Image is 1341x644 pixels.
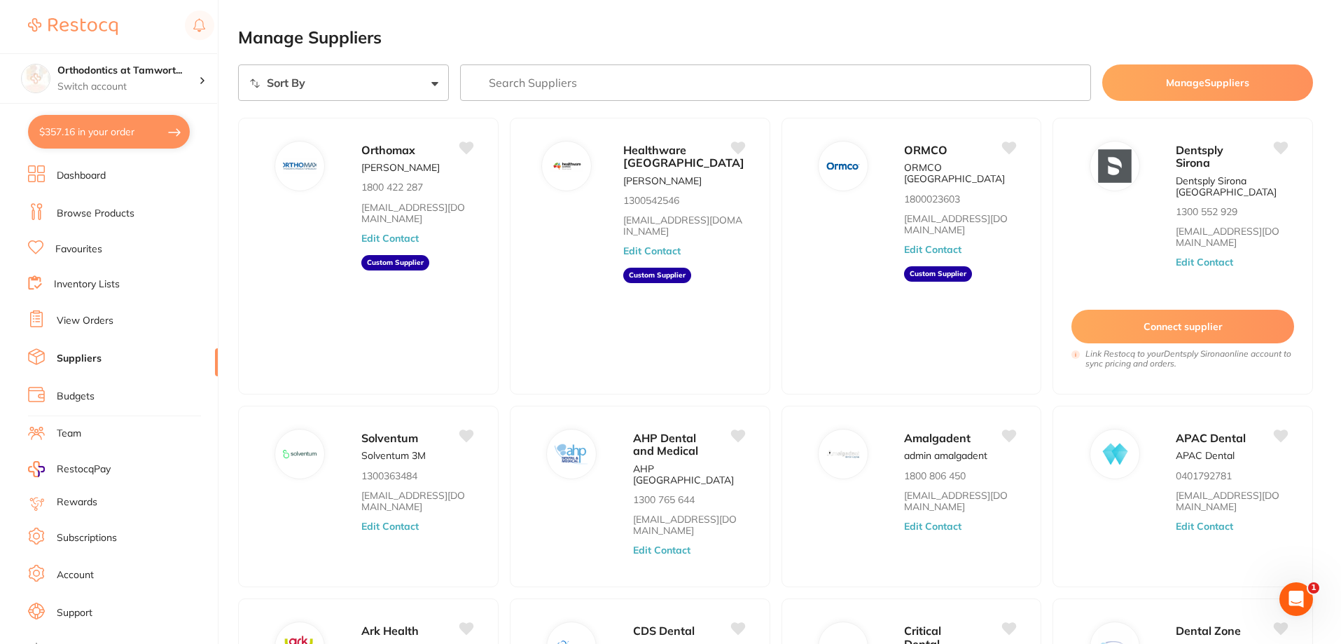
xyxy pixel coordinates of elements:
img: Orthomax [284,149,317,183]
img: Healthware Australia [550,149,583,183]
a: Browse Products [57,207,134,221]
a: Account [57,568,94,582]
img: Restocq Logo [28,18,118,35]
span: CDS Dental [633,624,695,638]
a: [EMAIL_ADDRESS][DOMAIN_NAME] [904,490,1015,512]
img: APAC Dental [1098,437,1132,471]
button: $357.16 in your order [28,115,190,149]
aside: Custom Supplier [904,266,972,282]
a: [EMAIL_ADDRESS][DOMAIN_NAME] [361,202,473,224]
img: AHP Dental and Medical [555,437,588,471]
p: 1300 552 929 [1176,206,1237,217]
h4: Orthodontics at Tamworth [57,64,199,78]
aside: Custom Supplier [623,268,691,283]
a: Inventory Lists [54,278,120,292]
a: Support [57,606,92,620]
iframe: Intercom live chat [1279,582,1313,616]
p: 0401792781 [1176,470,1232,481]
p: 1800023603 [904,193,960,205]
span: Dental Zone [1176,624,1241,638]
button: Edit Contact [361,233,419,244]
h2: Manage Suppliers [238,28,1313,48]
img: Solventum [284,437,317,471]
button: Edit Contact [633,544,690,556]
a: Restocq Logo [28,11,118,43]
a: View Orders [57,314,113,328]
span: Dentsply Sirona [1176,143,1223,170]
button: Edit Contact [1176,521,1233,532]
a: [EMAIL_ADDRESS][DOMAIN_NAME] [633,514,744,536]
span: 1 [1308,582,1319,594]
p: 1300 765 644 [633,494,695,505]
button: Edit Contact [1176,256,1233,268]
img: RestocqPay [28,461,45,477]
span: AHP Dental and Medical [633,431,698,458]
button: Edit Contact [361,521,419,532]
img: Dentsply Sirona [1098,149,1132,183]
a: Suppliers [57,352,102,366]
p: 1800 806 450 [904,470,966,481]
i: Link Restocq to your Dentsply Sirona online account to sync pricing and orders. [1085,349,1294,369]
a: [EMAIL_ADDRESS][DOMAIN_NAME] [623,214,744,237]
a: RestocqPay [28,461,111,477]
aside: Custom Supplier [361,255,429,270]
a: Dashboard [57,169,106,183]
a: [EMAIL_ADDRESS][DOMAIN_NAME] [361,490,473,512]
img: ORMCO [826,149,860,183]
p: Dentsply Sirona [GEOGRAPHIC_DATA] [1176,175,1287,198]
p: AHP [GEOGRAPHIC_DATA] [633,463,744,486]
span: ORMCO [904,143,947,157]
a: Subscriptions [57,531,117,545]
button: Edit Contact [623,245,681,256]
span: APAC Dental [1176,431,1246,445]
p: 1300363484 [361,470,417,481]
button: Edit Contact [904,244,961,255]
a: Rewards [57,495,97,509]
a: Team [57,427,81,441]
p: APAC Dental [1176,450,1235,461]
span: Amalgadent [904,431,971,445]
a: Budgets [57,390,95,404]
button: Edit Contact [904,521,961,532]
p: Solventum 3M [361,450,426,461]
p: Switch account [57,80,199,94]
p: [PERSON_NAME] [361,162,440,173]
button: ManageSuppliers [1102,64,1313,101]
span: RestocqPay [57,463,111,477]
p: [PERSON_NAME] [623,175,702,186]
span: Healthware [GEOGRAPHIC_DATA] [623,143,744,170]
img: Amalgadent [826,437,860,471]
p: ORMCO [GEOGRAPHIC_DATA] [904,162,1015,184]
input: Search Suppliers [460,64,1092,101]
span: Ark Health [361,624,419,638]
a: [EMAIL_ADDRESS][DOMAIN_NAME] [1176,226,1287,248]
p: 1800 422 287 [361,181,423,193]
a: [EMAIL_ADDRESS][DOMAIN_NAME] [904,213,1015,235]
p: admin amalgadent [904,450,987,461]
p: 1300542546 [623,195,679,206]
span: Orthomax [361,143,415,157]
span: Solventum [361,431,418,445]
a: [EMAIL_ADDRESS][DOMAIN_NAME] [1176,490,1287,512]
button: Connect supplier [1071,310,1294,343]
a: Favourites [55,242,102,256]
img: Orthodontics at Tamworth [22,64,50,93]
